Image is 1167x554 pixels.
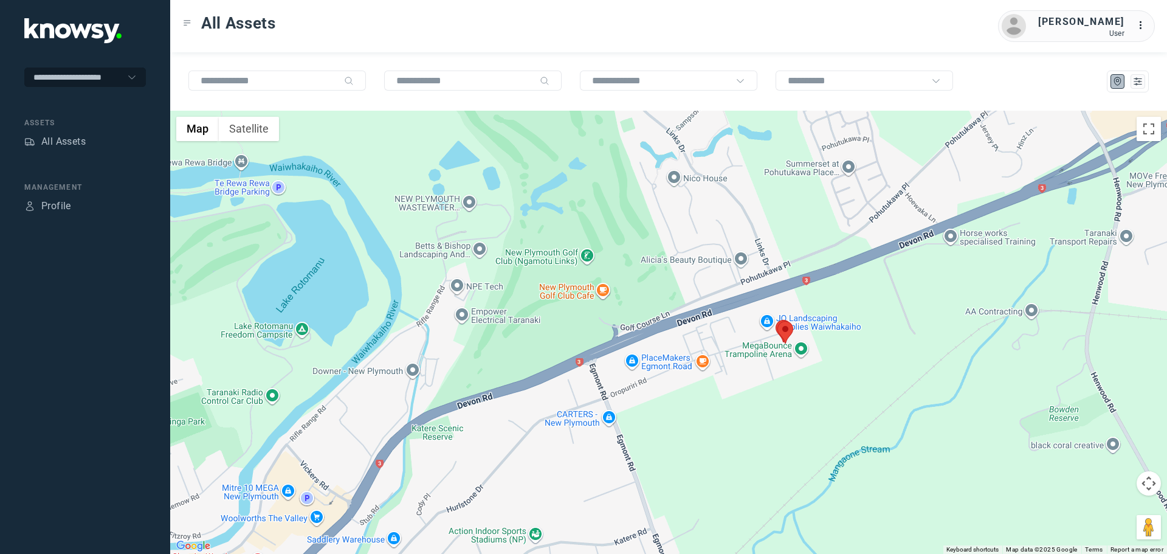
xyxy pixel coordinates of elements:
[1137,18,1151,33] div: :
[219,117,279,141] button: Show satellite imagery
[1137,21,1149,30] tspan: ...
[1002,14,1026,38] img: avatar.png
[24,182,146,193] div: Management
[24,136,35,147] div: Assets
[1132,76,1143,87] div: List
[183,19,191,27] div: Toggle Menu
[1137,471,1161,496] button: Map camera controls
[24,117,146,128] div: Assets
[1006,546,1077,553] span: Map data ©2025 Google
[201,12,276,34] span: All Assets
[24,201,35,212] div: Profile
[1112,76,1123,87] div: Map
[540,76,549,86] div: Search
[41,134,86,149] div: All Assets
[1038,29,1124,38] div: User
[24,199,71,213] a: ProfileProfile
[1137,515,1161,539] button: Drag Pegman onto the map to open Street View
[24,18,122,43] img: Application Logo
[41,199,71,213] div: Profile
[1110,546,1163,553] a: Report a map error
[1137,18,1151,35] div: :
[344,76,354,86] div: Search
[1038,15,1124,29] div: [PERSON_NAME]
[173,538,213,554] img: Google
[1085,546,1103,553] a: Terms (opens in new tab)
[173,538,213,554] a: Open this area in Google Maps (opens a new window)
[946,545,999,554] button: Keyboard shortcuts
[24,134,86,149] a: AssetsAll Assets
[1137,117,1161,141] button: Toggle fullscreen view
[176,117,219,141] button: Show street map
